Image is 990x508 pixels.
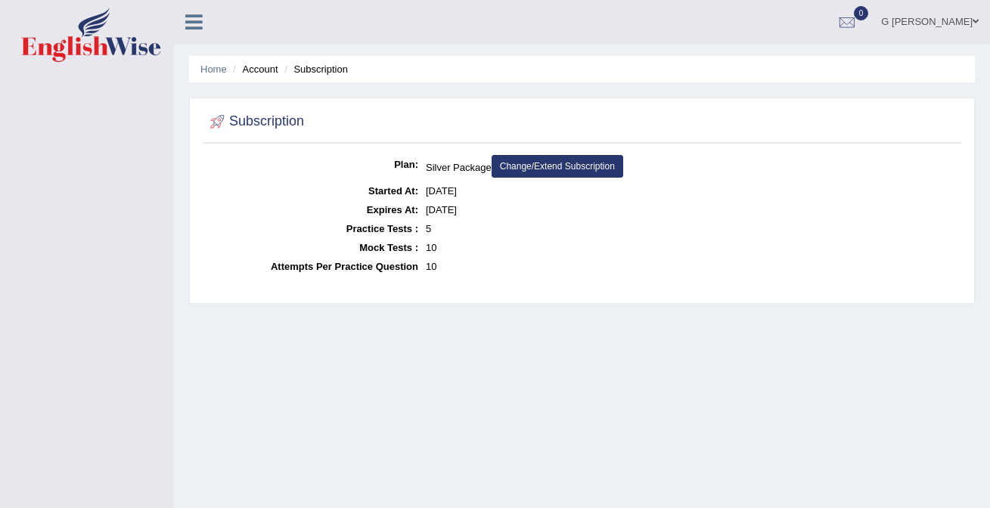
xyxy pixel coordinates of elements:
[206,181,418,200] dt: Started At:
[426,200,957,219] dd: [DATE]
[426,257,957,276] dd: 10
[206,155,418,174] dt: Plan:
[426,219,957,238] dd: 5
[200,63,227,75] a: Home
[281,62,348,76] li: Subscription
[426,181,957,200] dd: [DATE]
[426,238,957,257] dd: 10
[206,200,418,219] dt: Expires At:
[206,219,418,238] dt: Practice Tests :
[206,238,418,257] dt: Mock Tests :
[492,155,623,178] a: Change/Extend Subscription
[229,62,278,76] li: Account
[854,6,869,20] span: 0
[206,110,304,133] h2: Subscription
[206,257,418,276] dt: Attempts Per Practice Question
[426,155,957,181] dd: Silver Package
